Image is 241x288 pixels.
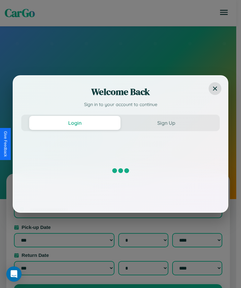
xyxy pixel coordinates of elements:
button: Login [29,116,120,130]
h2: Welcome Back [21,85,220,98]
div: Give Feedback [3,131,8,157]
div: Open Intercom Messenger [6,266,22,282]
button: Sign Up [120,116,212,130]
p: Sign in to your account to continue [21,101,220,108]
